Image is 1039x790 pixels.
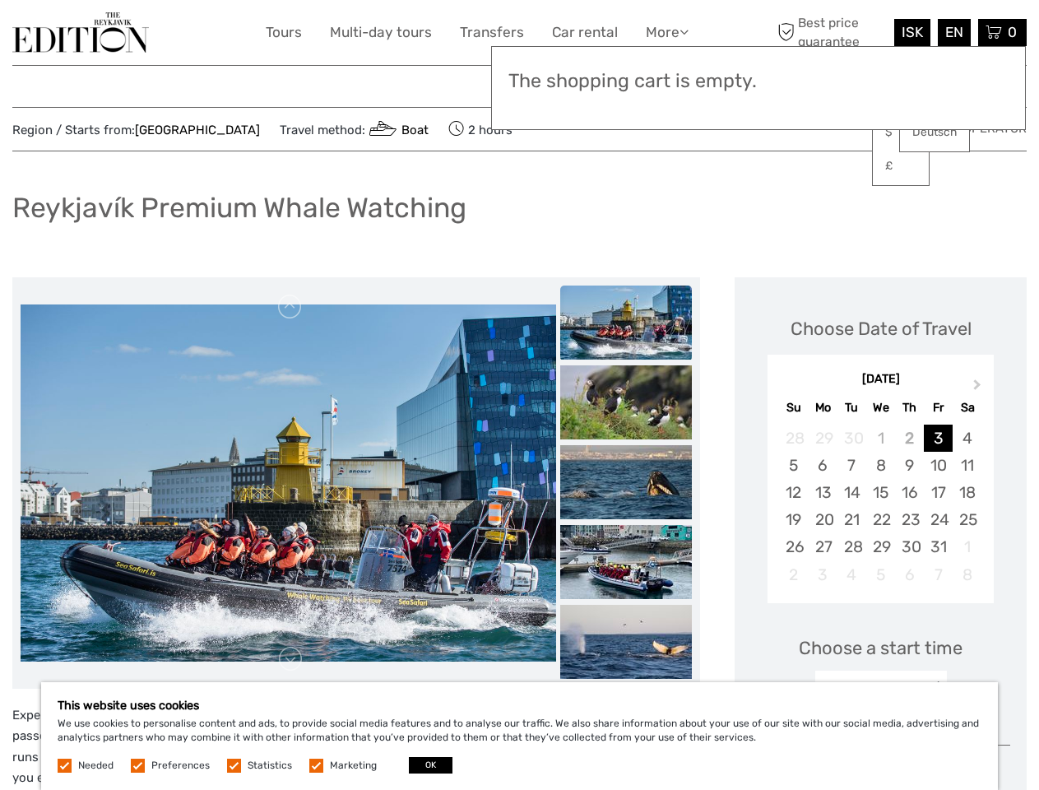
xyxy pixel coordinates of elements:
[902,24,923,40] span: ISK
[12,12,149,53] img: The Reykjavík Edition
[280,118,429,141] span: Travel method:
[866,561,895,588] div: Not available Wednesday, November 5th, 2025
[866,506,895,533] div: Choose Wednesday, October 22nd, 2025
[560,605,692,679] img: e376026a213c4e648caad76708dacefd_slider_thumbnail.jpeg
[772,425,988,588] div: month 2025-10
[409,757,452,774] button: OK
[773,14,890,50] span: Best price guarantee
[809,479,837,506] div: Choose Monday, October 13th, 2025
[809,425,837,452] div: Not available Monday, September 29th, 2025
[895,561,924,588] div: Not available Thursday, November 6th, 2025
[330,759,377,773] label: Marketing
[895,397,924,419] div: Th
[953,452,981,479] div: Choose Saturday, October 11th, 2025
[41,682,998,790] div: We use cookies to personalise content and ads, to provide social media features and to analyse ou...
[837,561,866,588] div: Not available Tuesday, November 4th, 2025
[448,118,513,141] span: 2 hours
[862,680,899,701] div: 11:00
[560,365,692,439] img: 829be1f2bc8d4cb7a4f2df01c1cc30c0_slider_thumbnail.jpeg
[837,479,866,506] div: Choose Tuesday, October 14th, 2025
[248,759,292,773] label: Statistics
[924,561,953,588] div: Not available Friday, November 7th, 2025
[552,21,618,44] a: Car rental
[895,479,924,506] div: Choose Thursday, October 16th, 2025
[966,375,992,402] button: Next Month
[779,533,808,560] div: Choose Sunday, October 26th, 2025
[508,70,1009,93] h3: The shopping cart is empty.
[866,479,895,506] div: Choose Wednesday, October 15th, 2025
[779,397,808,419] div: Su
[900,118,969,147] a: Deutsch
[953,479,981,506] div: Choose Saturday, October 18th, 2025
[809,533,837,560] div: Choose Monday, October 27th, 2025
[78,759,114,773] label: Needed
[866,397,895,419] div: We
[560,445,692,519] img: 3cfbb873a97e4c5bb73a3c285b465643_slider_thumbnail.jpeg
[779,561,808,588] div: Not available Sunday, November 2nd, 2025
[809,452,837,479] div: Choose Monday, October 6th, 2025
[779,506,808,533] div: Choose Sunday, October 19th, 2025
[953,561,981,588] div: Not available Saturday, November 8th, 2025
[953,425,981,452] div: Choose Saturday, October 4th, 2025
[895,506,924,533] div: Choose Thursday, October 23rd, 2025
[866,452,895,479] div: Choose Wednesday, October 8th, 2025
[924,452,953,479] div: Choose Friday, October 10th, 2025
[873,118,929,147] a: $
[646,21,689,44] a: More
[12,122,260,139] span: Region / Starts from:
[953,397,981,419] div: Sa
[460,21,524,44] a: Transfers
[924,533,953,560] div: Choose Friday, October 31st, 2025
[768,371,994,388] div: [DATE]
[837,397,866,419] div: Tu
[809,506,837,533] div: Choose Monday, October 20th, 2025
[58,699,981,713] h5: This website uses cookies
[837,533,866,560] div: Choose Tuesday, October 28th, 2025
[837,425,866,452] div: Not available Tuesday, September 30th, 2025
[924,397,953,419] div: Fr
[779,479,808,506] div: Choose Sunday, October 12th, 2025
[837,452,866,479] div: Choose Tuesday, October 7th, 2025
[560,525,692,599] img: bc19366c9304497b93c4b3c33c5c3c87_slider_thumbnail.jpeg
[779,452,808,479] div: Choose Sunday, October 5th, 2025
[21,304,556,662] img: a15c71376362489abeb4f23b112bab47_main_slider.jpeg
[12,191,466,225] h1: Reykjavík Premium Whale Watching
[12,705,700,789] p: Experience the thrill of our original RIB boat whale watching tour, designed for small groups wit...
[560,286,692,360] img: a15c71376362489abeb4f23b112bab47_slider_thumbnail.jpeg
[837,506,866,533] div: Choose Tuesday, October 21st, 2025
[895,425,924,452] div: Not available Thursday, October 2nd, 2025
[938,19,971,46] div: EN
[924,506,953,533] div: Choose Friday, October 24th, 2025
[895,452,924,479] div: Choose Thursday, October 9th, 2025
[895,533,924,560] div: Choose Thursday, October 30th, 2025
[866,533,895,560] div: Choose Wednesday, October 29th, 2025
[953,533,981,560] div: Not available Saturday, November 1st, 2025
[189,26,209,45] button: Open LiveChat chat widget
[953,506,981,533] div: Choose Saturday, October 25th, 2025
[924,425,953,452] div: Choose Friday, October 3rd, 2025
[1005,24,1019,40] span: 0
[809,561,837,588] div: Not available Monday, November 3rd, 2025
[809,397,837,419] div: Mo
[365,123,429,137] a: Boat
[791,316,972,342] div: Choose Date of Travel
[873,151,929,181] a: £
[23,29,186,42] p: We're away right now. Please check back later!
[151,759,210,773] label: Preferences
[779,425,808,452] div: Not available Sunday, September 28th, 2025
[866,425,895,452] div: Not available Wednesday, October 1st, 2025
[135,123,260,137] a: [GEOGRAPHIC_DATA]
[924,479,953,506] div: Choose Friday, October 17th, 2025
[799,635,962,661] span: Choose a start time
[330,21,432,44] a: Multi-day tours
[266,21,302,44] a: Tours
